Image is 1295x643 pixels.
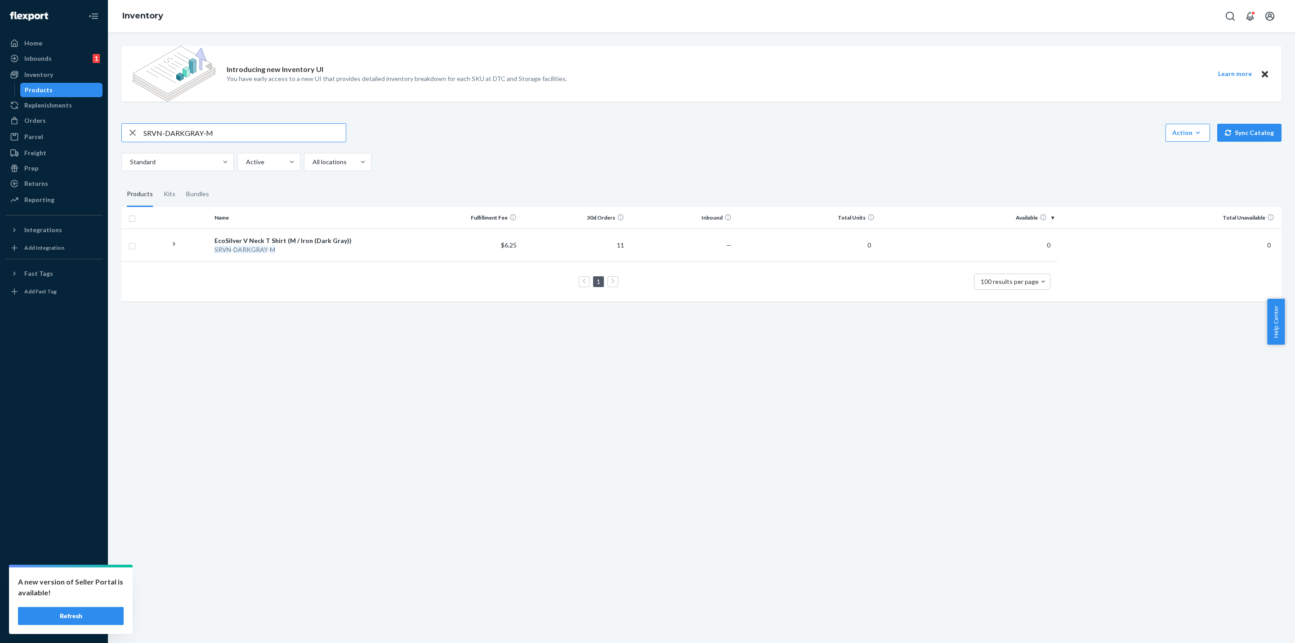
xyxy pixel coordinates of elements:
span: $6.25 [501,241,517,249]
a: Add Integration [5,241,103,255]
div: - - [214,245,409,254]
button: Fast Tags [5,266,103,281]
div: Fast Tags [24,269,53,278]
div: Bundles [186,182,209,207]
p: Introducing new Inventory UI [227,64,323,75]
a: Settings [5,572,103,586]
p: You have early access to a new UI that provides detailed inventory breakdown for each SKU at DTC ... [227,74,567,83]
div: Action [1172,128,1203,137]
th: 30d Orders [520,207,628,229]
a: Talk to Support [5,587,103,602]
p: A new version of Seller Portal is available! [18,576,124,598]
a: Inventory [5,67,103,82]
button: Open Search Box [1221,7,1239,25]
div: Reporting [24,195,54,204]
a: Returns [5,176,103,191]
div: Freight [24,148,46,157]
button: Close Navigation [85,7,103,25]
th: Name [211,207,412,229]
a: Home [5,36,103,50]
button: Refresh [18,607,124,625]
ol: breadcrumbs [115,3,170,29]
a: Reporting [5,193,103,207]
a: Orders [5,113,103,128]
div: Kits [164,182,175,207]
a: Parcel [5,130,103,144]
a: Inbounds1 [5,51,103,66]
div: Inventory [24,70,53,79]
div: Returns [24,179,48,188]
button: Open notifications [1241,7,1259,25]
span: — [726,241,732,249]
div: Home [24,39,42,48]
button: Action [1165,124,1210,142]
a: Prep [5,161,103,175]
td: 11 [520,229,628,261]
input: Search inventory by name or sku [143,124,346,142]
button: Open account menu [1261,7,1279,25]
input: All locations [312,157,313,166]
em: SRVN [214,246,231,253]
img: Flexport logo [10,12,48,21]
div: 1 [93,54,100,63]
span: 100 results per page [981,278,1039,285]
a: Freight [5,146,103,160]
div: Add Integration [24,244,64,252]
span: 0 [864,241,875,249]
div: Products [25,85,53,94]
div: Inbounds [24,54,52,63]
a: Replenishments [5,98,103,112]
th: Total Units [735,207,879,229]
a: Page 1 is your current page [595,278,602,285]
button: Sync Catalog [1217,124,1282,142]
a: Inventory [122,11,163,21]
div: Add Fast Tag [24,288,57,295]
button: Close [1259,68,1271,80]
span: 0 [1043,241,1054,249]
input: Active [245,157,246,166]
div: Replenishments [24,101,72,110]
th: Available [878,207,1057,229]
em: M [270,246,275,253]
a: Products [20,83,103,97]
button: Give Feedback [5,618,103,632]
div: EcoSilver V Neck T Shirt (M / Iron (Dark Gray)) [214,236,409,245]
button: Learn more [1212,68,1257,80]
div: Integrations [24,225,62,234]
th: Fulfillment Fee [412,207,520,229]
a: Help Center [5,603,103,617]
div: Products [127,182,153,207]
img: new-reports-banner-icon.82668bd98b6a51aee86340f2a7b77ae3.png [132,46,216,102]
div: Orders [24,116,46,125]
span: 0 [1264,241,1274,249]
th: Total Unavailable [1058,207,1282,229]
button: Integrations [5,223,103,237]
th: Inbound [628,207,735,229]
div: Parcel [24,132,43,141]
button: Help Center [1267,299,1285,345]
div: Prep [24,164,38,173]
a: Add Fast Tag [5,284,103,299]
input: Standard [129,157,130,166]
em: DARKGRAY [233,246,268,253]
